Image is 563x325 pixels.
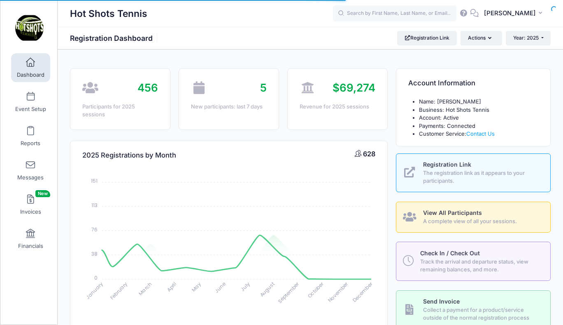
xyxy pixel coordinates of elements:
[17,174,44,181] span: Messages
[11,53,50,82] a: Dashboard
[513,35,539,41] span: Year: 2025
[70,4,147,23] h1: Hot Shots Tennis
[11,190,50,219] a: InvoicesNew
[165,280,178,293] tspan: April
[423,169,541,185] span: The registration link as it appears to your participants.
[0,9,58,48] a: Hot Shots Tennis
[423,298,460,305] span: Send Invoice
[423,217,541,226] span: A complete view of all your sessions.
[82,144,176,167] h4: 2025 Registrations by Month
[423,209,482,216] span: View All Participants
[18,243,43,250] span: Financials
[94,274,98,281] tspan: 0
[333,81,375,94] span: $69,274
[419,114,538,122] li: Account: Active
[419,106,538,114] li: Business: Hot Shots Tennis
[14,13,45,44] img: Hot Shots Tennis
[397,31,457,45] a: Registration Link
[396,153,551,192] a: Registration Link The registration link as it appears to your participants.
[396,202,551,233] a: View All Participants A complete view of all your sessions.
[239,280,251,293] tspan: July
[191,103,267,111] div: New participants: last 7 days
[20,208,41,215] span: Invoices
[419,98,538,106] li: Name: [PERSON_NAME]
[461,31,502,45] button: Actions
[423,161,471,168] span: Registration Link
[419,130,538,138] li: Customer Service:
[277,280,301,304] tspan: September
[479,4,551,23] button: [PERSON_NAME]
[466,130,495,137] a: Contact Us
[333,5,456,22] input: Search by First Name, Last Name, or Email...
[190,280,202,293] tspan: May
[363,150,375,158] span: 628
[213,280,227,294] tspan: June
[137,280,154,297] tspan: March
[419,122,538,130] li: Payments: Connected
[15,106,46,113] span: Event Setup
[11,156,50,185] a: Messages
[420,258,541,274] span: Track the arrival and departure status, view remaining balances, and more.
[423,306,541,322] span: Collect a payment for a product/service outside of the normal registration process
[484,9,536,18] span: [PERSON_NAME]
[408,72,475,95] h4: Account Information
[109,280,129,301] tspan: February
[91,202,98,209] tspan: 113
[35,190,50,197] span: New
[258,280,276,298] tspan: August
[300,103,375,111] div: Revenue for 2025 sessions
[91,250,98,257] tspan: 38
[11,87,50,116] a: Event Setup
[306,280,326,299] tspan: October
[82,103,158,119] div: Participants for 2025 sessions
[351,280,375,304] tspan: December
[91,177,98,184] tspan: 151
[11,224,50,253] a: Financials
[91,226,98,233] tspan: 76
[21,140,40,147] span: Reports
[70,34,160,42] h1: Registration Dashboard
[11,122,50,151] a: Reports
[420,250,480,257] span: Check In / Check Out
[396,242,551,280] a: Check In / Check Out Track the arrival and departure status, view remaining balances, and more.
[506,31,551,45] button: Year: 2025
[260,81,267,94] span: 5
[137,81,158,94] span: 456
[327,280,350,304] tspan: November
[17,71,44,78] span: Dashboard
[84,280,105,301] tspan: January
